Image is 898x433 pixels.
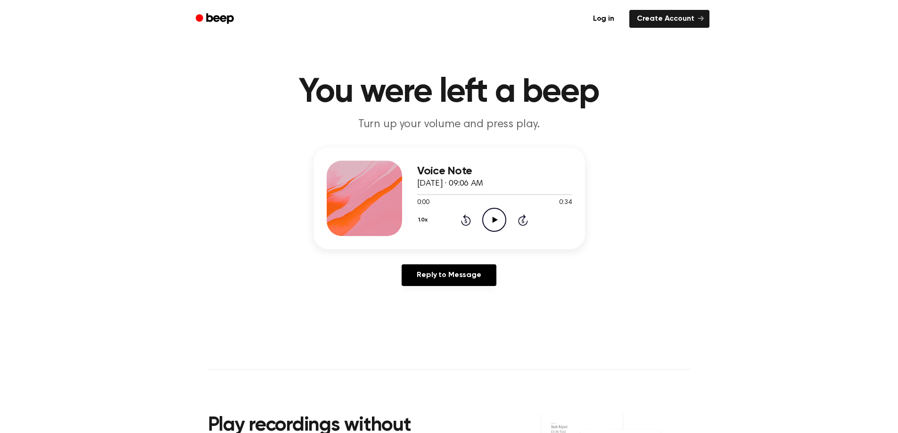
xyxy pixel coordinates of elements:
[417,212,431,228] button: 1.0x
[189,10,242,28] a: Beep
[417,198,429,208] span: 0:00
[208,75,691,109] h1: You were left a beep
[629,10,709,28] a: Create Account
[268,117,630,132] p: Turn up your volume and press play.
[417,165,572,178] h3: Voice Note
[584,8,624,30] a: Log in
[417,180,483,188] span: [DATE] · 09:06 AM
[402,264,496,286] a: Reply to Message
[559,198,571,208] span: 0:34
